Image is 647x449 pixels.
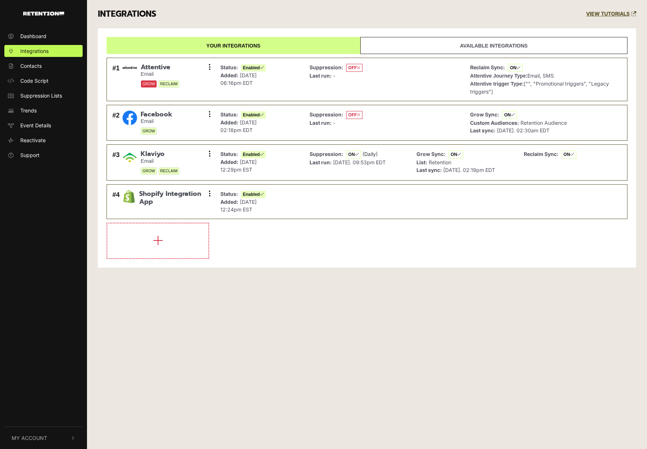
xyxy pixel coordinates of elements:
span: Suppression Lists [20,92,62,99]
a: Your integrations [107,37,360,54]
span: [DATE]. 02:30am EDT [497,127,549,133]
span: - [333,73,335,79]
span: Trends [20,107,37,114]
strong: Attentive trigger Type: [470,81,524,87]
a: VIEW TUTORIALS [586,11,636,17]
strong: Last sync: [416,167,442,173]
span: GROW [141,80,157,88]
span: My Account [12,434,47,442]
span: Attentive [141,63,179,71]
strong: Last run: [310,159,332,165]
small: Email [141,158,179,164]
span: [DATE]. 02:19pm EDT [443,167,495,173]
button: My Account [4,427,83,449]
strong: Suppression: [310,64,343,70]
span: Shopify Integration App [139,190,210,206]
div: #4 [112,190,120,213]
span: Event Details [20,121,51,129]
span: [DATE] 02:18pm EDT [220,119,257,133]
span: Enabled [241,191,266,198]
span: Contacts [20,62,42,70]
strong: Grow Sync: [416,151,445,157]
a: Event Details [4,119,83,131]
strong: Suppression: [310,151,343,157]
a: Support [4,149,83,161]
span: Retention [429,159,451,165]
small: Email [141,118,172,124]
img: Facebook [123,111,137,125]
a: Contacts [4,60,83,72]
strong: Status: [220,64,238,70]
strong: Last run: [310,73,332,79]
strong: Status: [220,151,238,157]
span: Code Script [20,77,49,85]
span: (Daily) [362,151,378,157]
a: Code Script [4,75,83,87]
span: RECLAIM [158,80,179,88]
span: ON [346,151,361,158]
span: Enabled [241,111,266,119]
strong: Reclaim Sync: [524,151,559,157]
strong: Status: [220,191,238,197]
span: Enabled [241,151,266,158]
span: Facebook [141,111,172,119]
h3: INTEGRATIONS [98,9,156,19]
div: #1 [112,63,120,95]
strong: List: [416,159,427,165]
a: Dashboard [4,30,83,42]
span: ON [561,151,576,158]
span: [DATE] 12:24pm EST [220,199,257,213]
strong: Custom Audiences: [470,120,519,126]
span: OFF [346,64,362,72]
strong: Attentive Journey Type: [470,73,527,79]
span: - [333,120,335,126]
span: Retention Audience [520,120,567,126]
span: Integrations [20,47,49,55]
strong: Added: [220,159,239,165]
strong: Last run: [310,120,332,126]
a: Available integrations [360,37,627,54]
a: Trends [4,104,83,116]
span: [DATE]. 09:53pm EDT [333,159,386,165]
div: #3 [112,150,120,175]
img: Klaviyo [123,150,137,165]
span: Dashboard [20,32,46,40]
strong: Reclaim Sync: [470,64,505,70]
span: RECLAIM [158,167,179,175]
span: GROW [141,167,157,175]
span: Support [20,151,40,159]
strong: Last sync: [470,127,495,133]
span: Klaviyo [141,150,179,158]
span: OFF [346,111,362,119]
strong: Added: [220,72,239,78]
a: Integrations [4,45,83,57]
img: Attentive [123,66,137,69]
strong: Status: [220,111,238,118]
p: Email, SMS ["", "Promotional triggers", "Legacy triggers"] [470,63,620,95]
strong: Added: [220,199,239,205]
img: Shopify Integration App [123,190,136,203]
span: ON [502,111,517,119]
strong: Grow Sync: [470,111,499,118]
strong: Suppression: [310,111,343,118]
div: #2 [112,111,120,135]
span: [DATE] 06:16pm EDT [220,72,257,86]
span: Enabled [241,64,266,71]
small: Email [141,71,179,77]
strong: Added: [220,119,239,125]
span: GROW [141,127,157,135]
a: Reactivate [4,134,83,146]
span: ON [508,64,523,72]
a: Suppression Lists [4,90,83,102]
img: Retention.com [23,12,64,16]
span: ON [448,151,463,158]
span: Reactivate [20,136,46,144]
